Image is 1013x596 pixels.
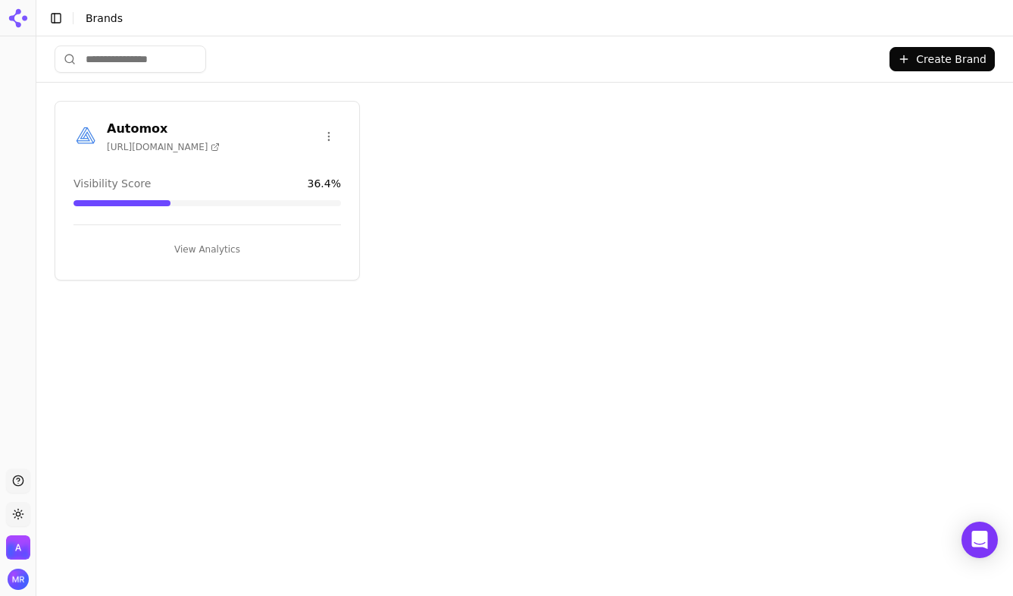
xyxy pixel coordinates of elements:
span: 36.4 % [308,176,341,191]
img: Automox [6,535,30,560]
button: Open user button [8,569,29,590]
span: Brands [86,12,123,24]
nav: breadcrumb [86,11,971,26]
span: [URL][DOMAIN_NAME] [107,141,220,153]
h3: Automox [107,120,220,138]
img: Automox [73,124,98,149]
button: Open organization switcher [6,535,30,560]
button: Create Brand [890,47,995,71]
img: Maddie Regis [8,569,29,590]
div: Open Intercom Messenger [961,522,998,558]
button: View Analytics [73,237,341,262]
span: Visibility Score [73,176,151,191]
